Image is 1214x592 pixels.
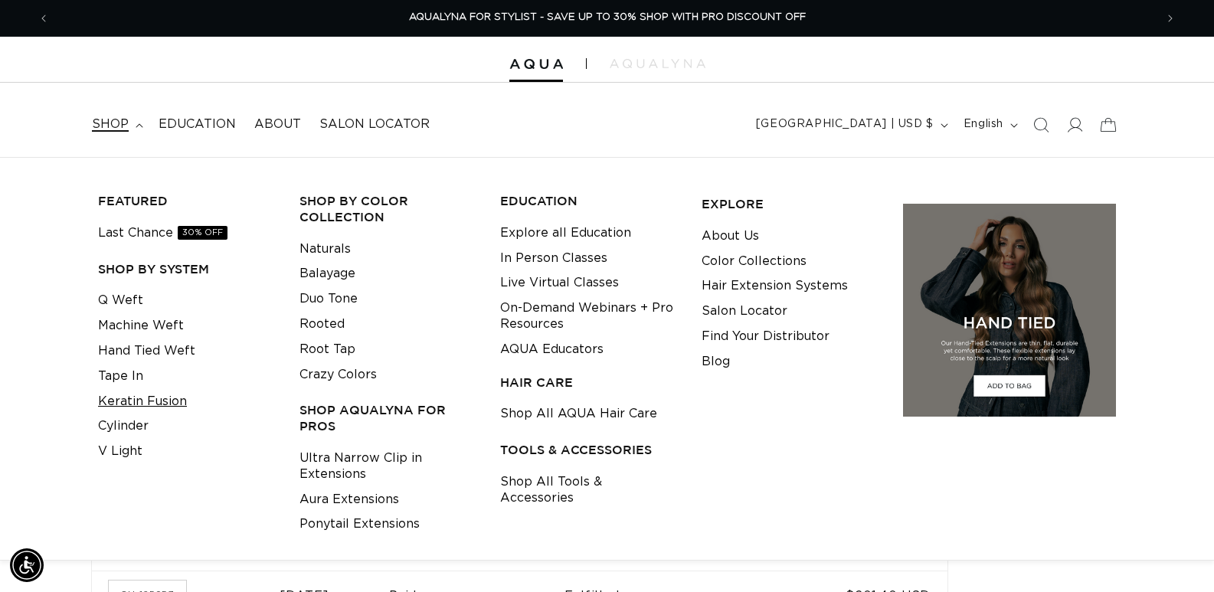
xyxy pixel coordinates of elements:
[500,221,631,246] a: Explore all Education
[98,313,184,339] a: Machine Weft
[509,59,563,70] img: Aqua Hair Extensions
[98,414,149,439] a: Cylinder
[149,107,245,142] a: Education
[159,116,236,132] span: Education
[1137,518,1214,592] iframe: Chat Widget
[702,299,787,324] a: Salon Locator
[610,59,705,68] img: aqualyna.com
[98,221,227,246] a: Last Chance30% OFF
[500,296,678,337] a: On-Demand Webinars + Pro Resources
[98,261,276,277] h3: SHOP BY SYSTEM
[500,337,604,362] a: AQUA Educators
[756,116,934,132] span: [GEOGRAPHIC_DATA] | USD $
[254,116,301,132] span: About
[299,402,477,434] h3: Shop AquaLyna for Pros
[98,389,187,414] a: Keratin Fusion
[747,110,954,139] button: [GEOGRAPHIC_DATA] | USD $
[409,12,806,22] span: AQUALYNA FOR STYLIST - SAVE UP TO 30% SHOP WITH PRO DISCOUNT OFF
[83,107,149,142] summary: shop
[964,116,1003,132] span: English
[299,312,345,337] a: Rooted
[27,4,61,33] button: Previous announcement
[299,487,399,512] a: Aura Extensions
[92,116,129,132] span: shop
[702,249,807,274] a: Color Collections
[98,288,143,313] a: Q Weft
[702,196,879,212] h3: EXPLORE
[702,224,759,249] a: About Us
[500,469,678,511] a: Shop All Tools & Accessories
[500,442,678,458] h3: TOOLS & ACCESSORIES
[702,273,848,299] a: Hair Extension Systems
[299,337,355,362] a: Root Tap
[702,349,730,374] a: Blog
[98,439,142,464] a: V Light
[10,548,44,582] div: Accessibility Menu
[310,107,439,142] a: Salon Locator
[299,286,358,312] a: Duo Tone
[299,261,355,286] a: Balayage
[178,226,227,240] span: 30% OFF
[98,364,143,389] a: Tape In
[500,246,607,271] a: In Person Classes
[98,193,276,209] h3: FEATURED
[299,362,377,388] a: Crazy Colors
[500,374,678,391] h3: HAIR CARE
[299,193,477,225] h3: Shop by Color Collection
[500,270,619,296] a: Live Virtual Classes
[319,116,430,132] span: Salon Locator
[98,339,195,364] a: Hand Tied Weft
[702,324,830,349] a: Find Your Distributor
[1153,4,1187,33] button: Next announcement
[954,110,1024,139] button: English
[500,401,657,427] a: Shop All AQUA Hair Care
[299,237,351,262] a: Naturals
[500,193,678,209] h3: EDUCATION
[299,512,420,537] a: Ponytail Extensions
[245,107,310,142] a: About
[1024,108,1058,142] summary: Search
[299,446,477,487] a: Ultra Narrow Clip in Extensions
